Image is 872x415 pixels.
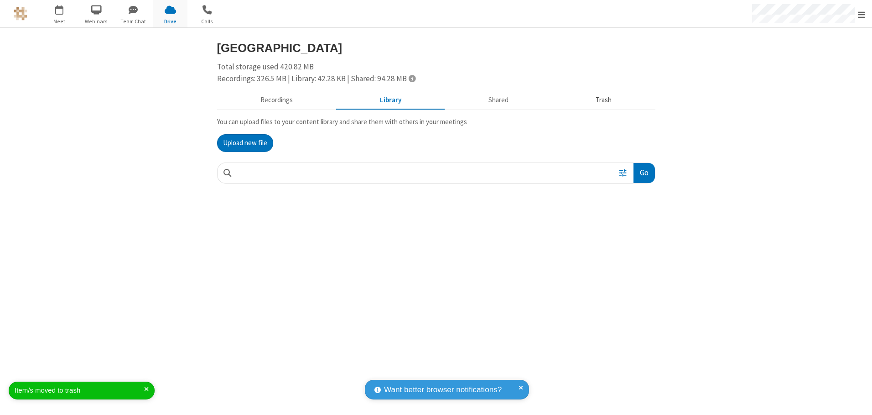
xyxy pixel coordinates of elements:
[79,17,114,26] span: Webinars
[217,42,655,54] h3: [GEOGRAPHIC_DATA]
[409,74,415,82] span: Totals displayed include files that have been moved to the trash.
[384,384,502,396] span: Want better browser notifications?
[217,61,655,84] div: Total storage used 420.82 MB
[116,17,151,26] span: Team Chat
[552,92,655,109] button: Trash
[217,92,337,109] button: Recorded meetings
[42,17,77,26] span: Meet
[633,163,654,184] button: Go
[15,385,144,396] div: Item/s moved to trash
[217,134,273,152] button: Upload new file
[217,117,655,127] p: You can upload files to your content library and share them with others in your meetings
[217,73,655,85] div: Recordings: 326.5 MB | Library: 42.28 KB | Shared: 94.28 MB
[337,92,445,109] button: Content library
[445,92,552,109] button: Shared during meetings
[190,17,224,26] span: Calls
[153,17,187,26] span: Drive
[14,7,27,21] img: QA Selenium DO NOT DELETE OR CHANGE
